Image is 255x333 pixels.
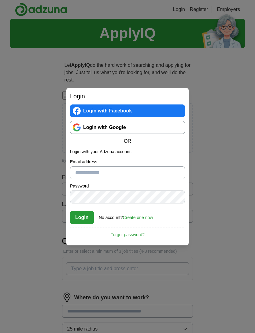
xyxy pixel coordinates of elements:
button: Login [70,211,94,224]
label: Password [70,183,185,189]
span: OR [120,138,135,145]
a: Create one now [123,215,153,220]
a: Login with Facebook [70,104,185,117]
label: Email address [70,159,185,165]
p: Login with your Adzuna account: [70,149,185,155]
h2: Login [70,92,185,101]
a: Forgot password? [70,228,185,238]
a: Login with Google [70,121,185,134]
div: No account? [99,211,153,221]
